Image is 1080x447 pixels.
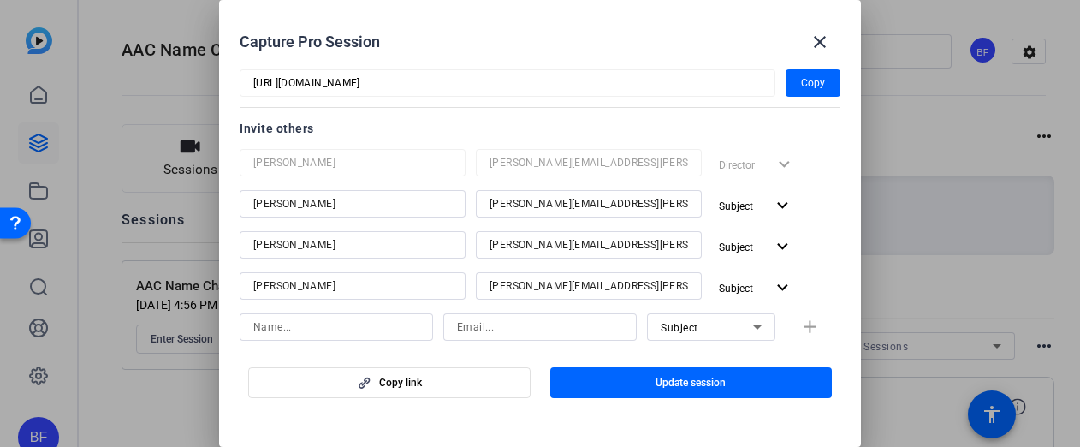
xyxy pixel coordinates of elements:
span: Subject [719,241,753,253]
button: Subject [712,272,800,303]
span: Copy [801,73,825,93]
span: Update session [656,376,726,390]
iframe: Drift Widget Chat Controller [994,361,1059,426]
input: Name... [253,317,419,337]
mat-icon: close [810,32,830,52]
mat-icon: expand_more [772,236,793,258]
input: Email... [490,235,688,255]
div: Capture Pro Session [240,21,840,63]
span: Subject [719,200,753,212]
div: Invite others [240,118,840,139]
input: Email... [490,194,688,214]
mat-icon: expand_more [772,195,793,217]
input: Email... [490,152,688,173]
button: Update session [550,367,833,398]
button: Subject [712,231,800,262]
input: Email... [457,317,623,337]
input: Email... [490,276,688,296]
button: Copy [786,69,840,97]
mat-icon: expand_more [772,277,793,299]
input: Name... [253,152,452,173]
button: Copy link [248,367,531,398]
span: Copy link [379,376,422,390]
span: Subject [719,283,753,295]
span: Subject [661,322,698,334]
input: Name... [253,276,452,296]
input: Name... [253,235,452,255]
button: Subject [712,190,800,221]
input: Name... [253,194,452,214]
input: Session OTP [253,73,762,93]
